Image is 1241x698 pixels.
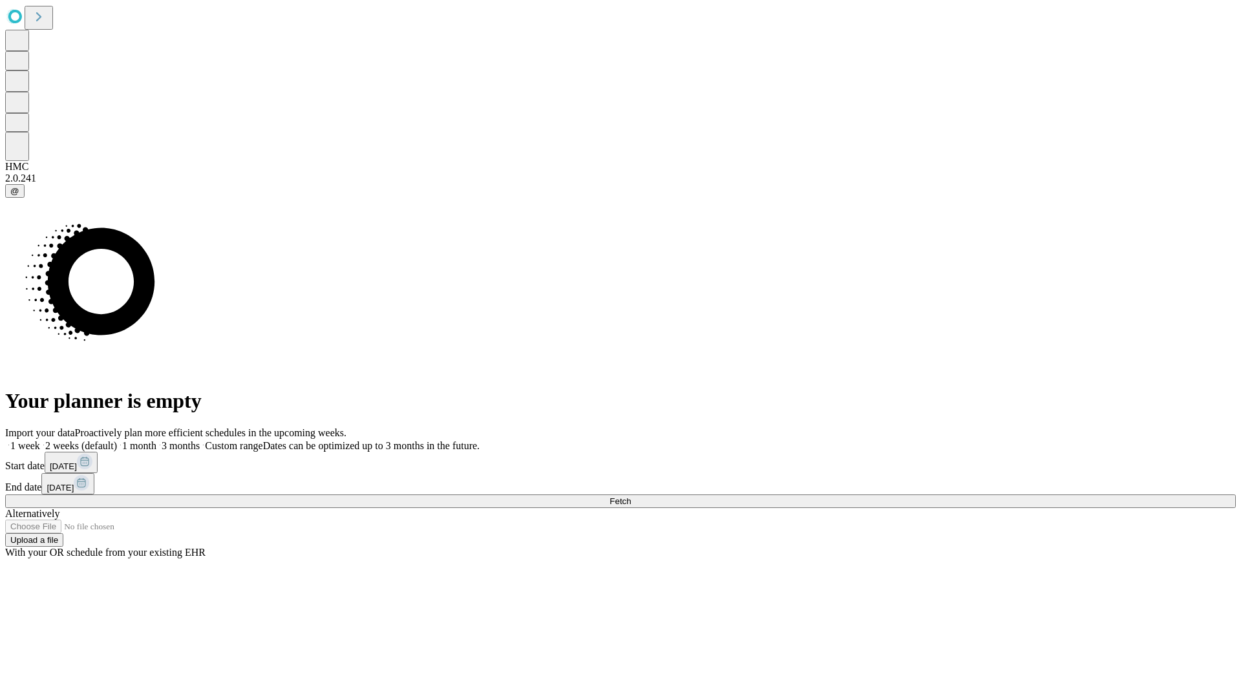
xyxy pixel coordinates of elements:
[5,389,1236,413] h1: Your planner is empty
[5,161,1236,173] div: HMC
[5,473,1236,494] div: End date
[45,440,117,451] span: 2 weeks (default)
[47,483,74,492] span: [DATE]
[5,173,1236,184] div: 2.0.241
[5,184,25,198] button: @
[122,440,156,451] span: 1 month
[205,440,262,451] span: Custom range
[75,427,346,438] span: Proactively plan more efficient schedules in the upcoming weeks.
[10,186,19,196] span: @
[263,440,480,451] span: Dates can be optimized up to 3 months in the future.
[45,452,98,473] button: [DATE]
[5,533,63,547] button: Upload a file
[610,496,631,506] span: Fetch
[5,427,75,438] span: Import your data
[41,473,94,494] button: [DATE]
[5,508,59,519] span: Alternatively
[5,452,1236,473] div: Start date
[5,547,206,558] span: With your OR schedule from your existing EHR
[50,461,77,471] span: [DATE]
[162,440,200,451] span: 3 months
[5,494,1236,508] button: Fetch
[10,440,40,451] span: 1 week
